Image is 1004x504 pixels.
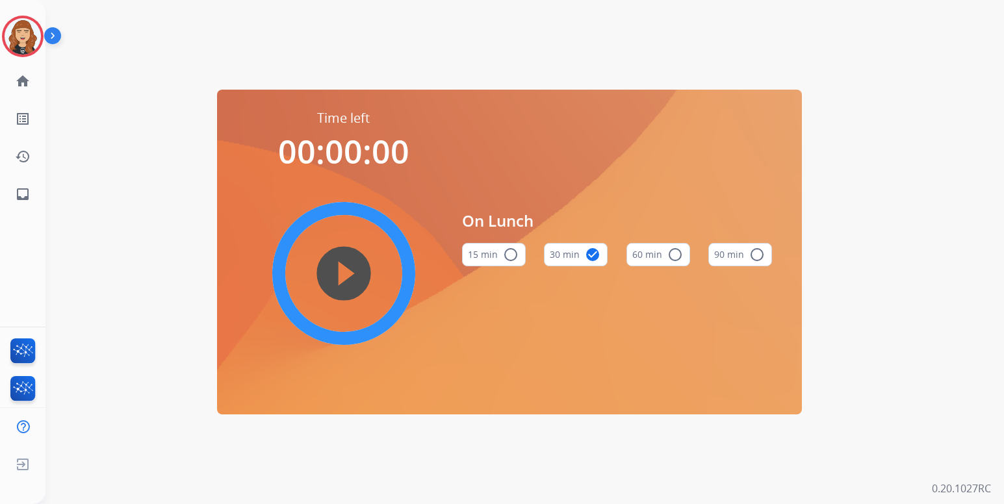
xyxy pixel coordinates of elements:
mat-icon: list_alt [15,111,31,127]
span: On Lunch [462,209,773,233]
mat-icon: history [15,149,31,164]
span: Time left [317,109,370,127]
mat-icon: radio_button_unchecked [503,247,519,262]
button: 60 min [626,243,690,266]
img: avatar [5,18,41,55]
mat-icon: radio_button_unchecked [749,247,765,262]
mat-icon: radio_button_unchecked [667,247,683,262]
span: 00:00:00 [278,129,409,173]
button: 30 min [544,243,608,266]
mat-icon: check_circle [585,247,600,262]
mat-icon: inbox [15,186,31,202]
p: 0.20.1027RC [932,481,991,496]
button: 15 min [462,243,526,266]
mat-icon: home [15,73,31,89]
mat-icon: play_circle_filled [336,266,352,281]
button: 90 min [708,243,772,266]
